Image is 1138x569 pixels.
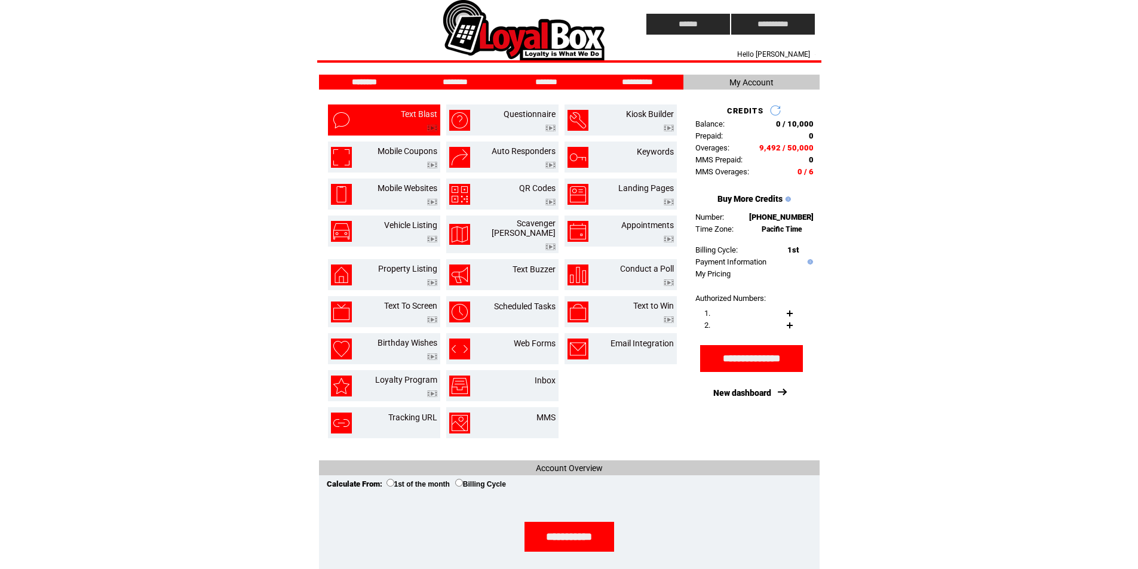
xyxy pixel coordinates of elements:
[637,147,674,156] a: Keywords
[695,269,731,278] a: My Pricing
[717,194,783,204] a: Buy More Credits
[378,146,437,156] a: Mobile Coupons
[695,167,749,176] span: MMS Overages:
[664,316,674,323] img: video.png
[704,309,710,318] span: 1.
[695,143,729,152] span: Overages:
[809,131,814,140] span: 0
[427,279,437,286] img: video.png
[384,301,437,310] a: Text To Screen
[378,264,437,273] a: Property Listing
[626,109,674,119] a: Kiosk Builder
[568,264,588,285] img: conduct-a-poll.png
[762,225,802,233] span: Pacific Time
[621,220,674,230] a: Appointments
[331,376,352,396] img: loyalty-program.png
[331,221,352,242] img: vehicle-listing.png
[664,199,674,205] img: video.png
[331,110,352,131] img: text-blast.png
[449,184,470,205] img: qr-codes.png
[568,147,588,168] img: keywords.png
[535,376,556,385] a: Inbox
[331,264,352,285] img: property-listing.png
[664,279,674,286] img: video.png
[378,338,437,347] a: Birthday Wishes
[331,339,352,359] img: birthday-wishes.png
[787,245,799,254] span: 1st
[536,463,603,473] span: Account Overview
[427,125,437,131] img: video.png
[809,155,814,164] span: 0
[492,219,556,238] a: Scavenger [PERSON_NAME]
[327,479,382,488] span: Calculate From:
[695,213,724,222] span: Number:
[695,119,725,128] span: Balance:
[331,413,352,433] img: tracking-url.png
[331,147,352,168] img: mobile-coupons.png
[545,125,556,131] img: video.png
[504,109,556,119] a: Questionnaire
[611,339,674,348] a: Email Integration
[494,302,556,311] a: Scheduled Tasks
[331,184,352,205] img: mobile-websites.png
[536,413,556,422] a: MMS
[427,199,437,205] img: video.png
[633,301,674,310] a: Text to Win
[513,264,556,274] a: Text Buzzer
[384,220,437,230] a: Vehicle Listing
[664,236,674,242] img: video.png
[776,119,814,128] span: 0 / 10,000
[664,125,674,131] img: video.png
[492,146,556,156] a: Auto Responders
[695,257,766,266] a: Payment Information
[749,213,814,222] span: [PHONE_NUMBER]
[545,244,556,250] img: video.png
[713,388,771,398] a: New dashboard
[449,110,470,131] img: questionnaire.png
[729,78,774,87] span: My Account
[568,184,588,205] img: landing-pages.png
[401,109,437,119] a: Text Blast
[449,147,470,168] img: auto-responders.png
[568,339,588,359] img: email-integration.png
[449,413,470,433] img: mms.png
[331,302,352,322] img: text-to-screen.png
[427,236,437,242] img: video.png
[695,224,734,233] span: Time Zone:
[727,106,763,115] span: CREDITS
[695,294,766,303] span: Authorized Numbers:
[568,221,588,242] img: appointments.png
[695,245,738,254] span: Billing Cycle:
[545,199,556,205] img: video.png
[805,259,813,264] img: help.gif
[449,264,470,285] img: text-buzzer.png
[427,316,437,323] img: video.png
[427,353,437,360] img: video.png
[568,302,588,322] img: text-to-win.png
[545,162,556,168] img: video.png
[387,479,394,487] input: 1st of the month
[568,110,588,131] img: kiosk-builder.png
[449,339,470,359] img: web-forms.png
[427,162,437,168] img: video.png
[449,376,470,396] img: inbox.png
[620,264,674,273] a: Conduct a Poll
[704,321,710,330] span: 2.
[455,480,506,488] label: Billing Cycle
[759,143,814,152] span: 9,492 / 50,000
[388,413,437,422] a: Tracking URL
[519,183,556,193] a: QR Codes
[455,479,463,487] input: Billing Cycle
[449,302,470,322] img: scheduled-tasks.png
[695,131,723,140] span: Prepaid:
[387,480,450,488] label: 1st of the month
[375,375,437,385] a: Loyalty Program
[514,339,556,348] a: Web Forms
[797,167,814,176] span: 0 / 6
[449,224,470,245] img: scavenger-hunt.png
[618,183,674,193] a: Landing Pages
[378,183,437,193] a: Mobile Websites
[695,155,743,164] span: MMS Prepaid:
[427,390,437,397] img: video.png
[783,196,791,202] img: help.gif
